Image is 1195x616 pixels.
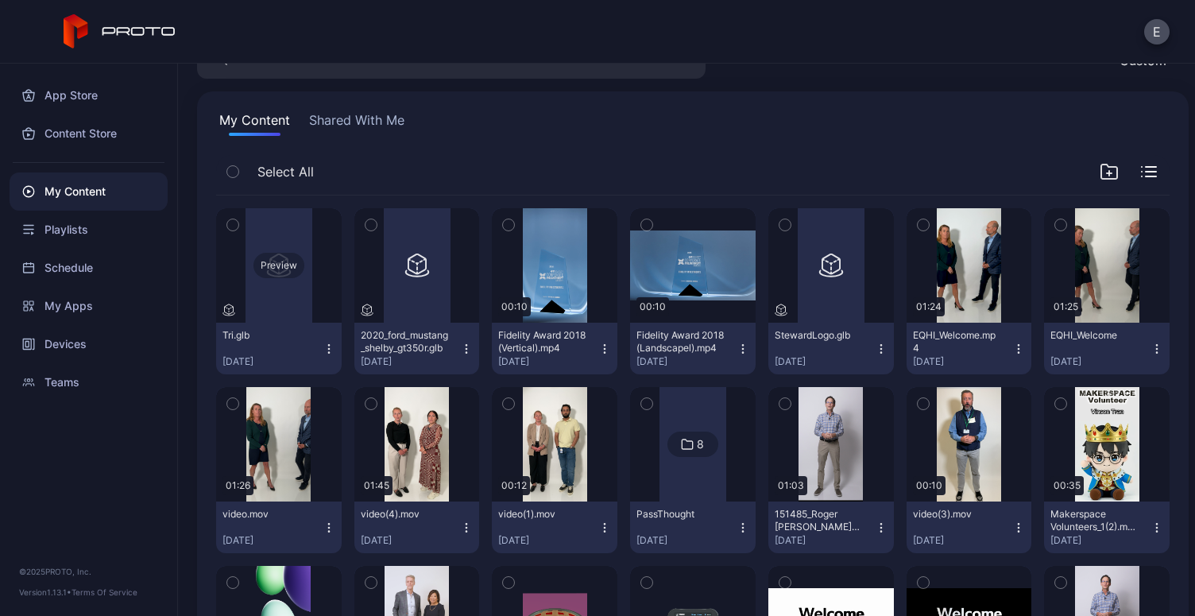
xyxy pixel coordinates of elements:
button: Makerspace Volunteers_1(2).mp4[DATE] [1044,502,1170,553]
div: [DATE] [361,534,461,547]
button: My Content [216,110,293,136]
div: [DATE] [913,355,1013,368]
button: EQHI_Welcome.mp4[DATE] [907,323,1032,374]
div: 8 [697,437,704,451]
div: EQHI_Welcome [1050,329,1138,342]
div: [DATE] [222,534,323,547]
button: E [1144,19,1170,45]
div: Tri.glb [222,329,310,342]
a: Content Store [10,114,168,153]
a: App Store [10,76,168,114]
div: PassThought [636,508,724,521]
div: video(3).mov [913,508,1000,521]
button: video.mov[DATE] [216,502,342,553]
div: © 2025 PROTO, Inc. [19,565,158,578]
div: [DATE] [636,534,737,547]
div: Fidelity Award 2018 (Landscapel).mp4 [636,329,724,354]
a: Playlists [10,211,168,249]
div: [DATE] [361,355,461,368]
button: video(3).mov[DATE] [907,502,1032,553]
div: [DATE] [498,534,598,547]
div: Fidelity Award 2018 (Vertical).mp4 [498,329,586,354]
a: Teams [10,363,168,401]
div: EQHI_Welcome.mp4 [913,329,1000,354]
button: 151485_Roger [PERSON_NAME] FCAT Patent PROTO (1).mp4[DATE] [768,502,894,553]
div: [DATE] [775,355,875,368]
div: [DATE] [1050,355,1151,368]
div: video(4).mov [361,508,448,521]
a: Devices [10,325,168,363]
button: Fidelity Award 2018 (Vertical).mp4[DATE] [492,323,617,374]
div: video.mov [222,508,310,521]
div: 2020_ford_mustang_shelby_gt350r.glb [361,329,448,354]
div: 151485_Roger Stiles FCAT Patent PROTO (1).mp4 [775,508,862,533]
div: [DATE] [913,534,1013,547]
a: Schedule [10,249,168,287]
div: Preview [253,253,304,278]
div: StewardLogo.glb [775,329,862,342]
div: [DATE] [1050,534,1151,547]
div: [DATE] [222,355,323,368]
div: Makerspace Volunteers_1(2).mp4 [1050,508,1138,533]
button: 2020_ford_mustang_shelby_gt350r.glb[DATE] [354,323,480,374]
button: PassThought[DATE] [630,502,756,553]
button: video(4).mov[DATE] [354,502,480,553]
button: Fidelity Award 2018 (Landscapel).mp4[DATE] [630,323,756,374]
div: [DATE] [636,355,737,368]
button: Tri.glb[DATE] [216,323,342,374]
a: My Apps [10,287,168,325]
div: [DATE] [775,534,875,547]
div: video(1).mov [498,508,586,521]
span: Version 1.13.1 • [19,587,72,597]
div: [DATE] [498,355,598,368]
button: Shared With Me [306,110,408,136]
button: StewardLogo.glb[DATE] [768,323,894,374]
button: EQHI_Welcome[DATE] [1044,323,1170,374]
span: Select All [257,162,314,181]
a: Terms Of Service [72,587,137,597]
a: My Content [10,172,168,211]
button: video(1).mov[DATE] [492,502,617,553]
